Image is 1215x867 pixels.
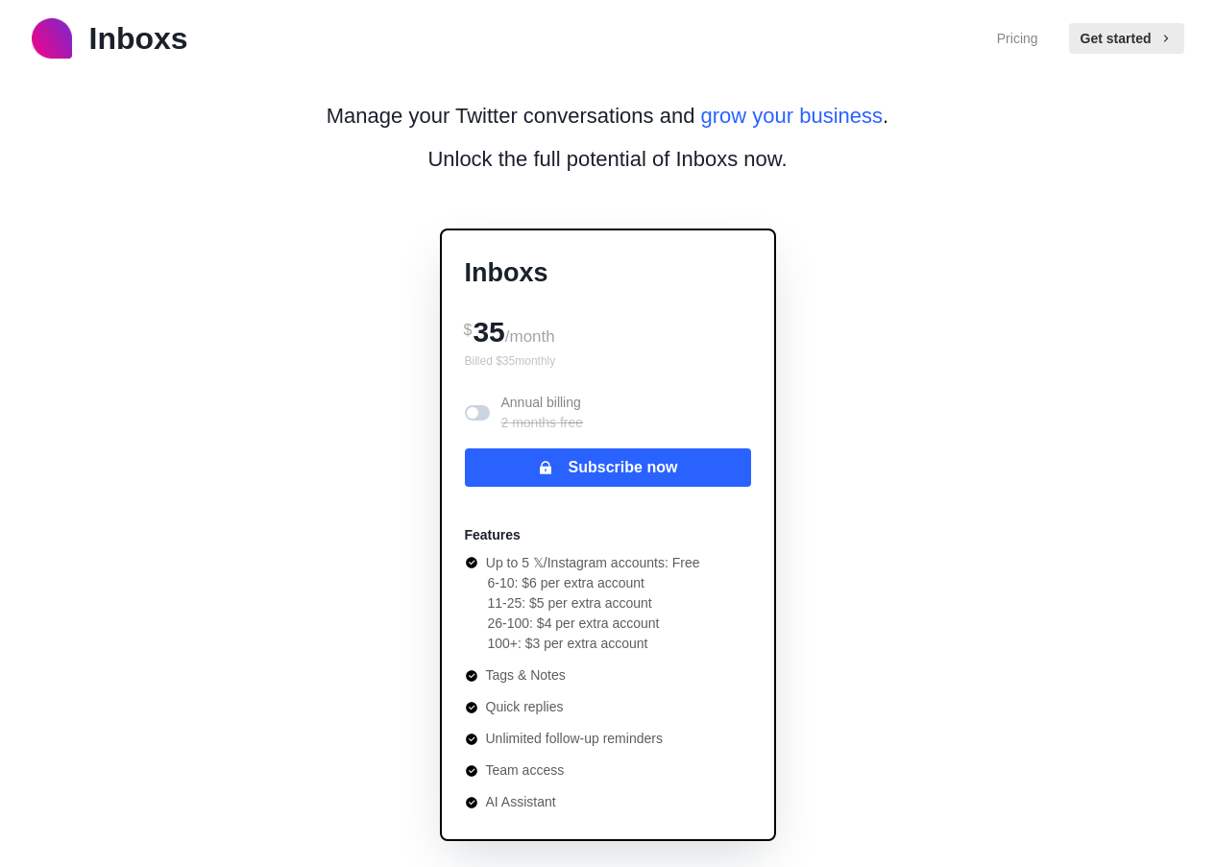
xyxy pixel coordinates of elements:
p: Annual billing [501,393,584,433]
p: 2 months free [501,413,584,433]
li: Tags & Notes [465,665,700,686]
li: Unlimited follow-up reminders [465,729,700,749]
li: 11-25: $5 per extra account [488,593,700,614]
p: Inboxs [89,15,188,61]
button: Subscribe now [465,448,751,487]
span: /month [505,327,555,346]
span: grow your business [701,104,884,128]
a: Pricing [997,29,1038,49]
p: Features [465,525,521,545]
li: 26-100: $4 per extra account [488,614,700,634]
p: Inboxs [465,253,751,293]
a: logoInboxs [32,15,188,61]
li: 100+: $3 per extra account [488,634,700,654]
li: 6-10: $6 per extra account [488,573,700,593]
li: AI Assistant [465,792,700,812]
p: Billed $ 35 monthly [465,352,751,370]
p: Unlock the full potential of Inboxs now. [427,143,787,175]
span: $ [464,322,473,338]
button: Get started [1069,23,1184,54]
div: 35 [465,308,751,352]
p: Up to 5 𝕏/Instagram accounts: Free [486,553,700,573]
li: Quick replies [465,697,700,717]
img: logo [32,18,72,59]
p: Manage your Twitter conversations and . [327,100,888,132]
li: Team access [465,760,700,781]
